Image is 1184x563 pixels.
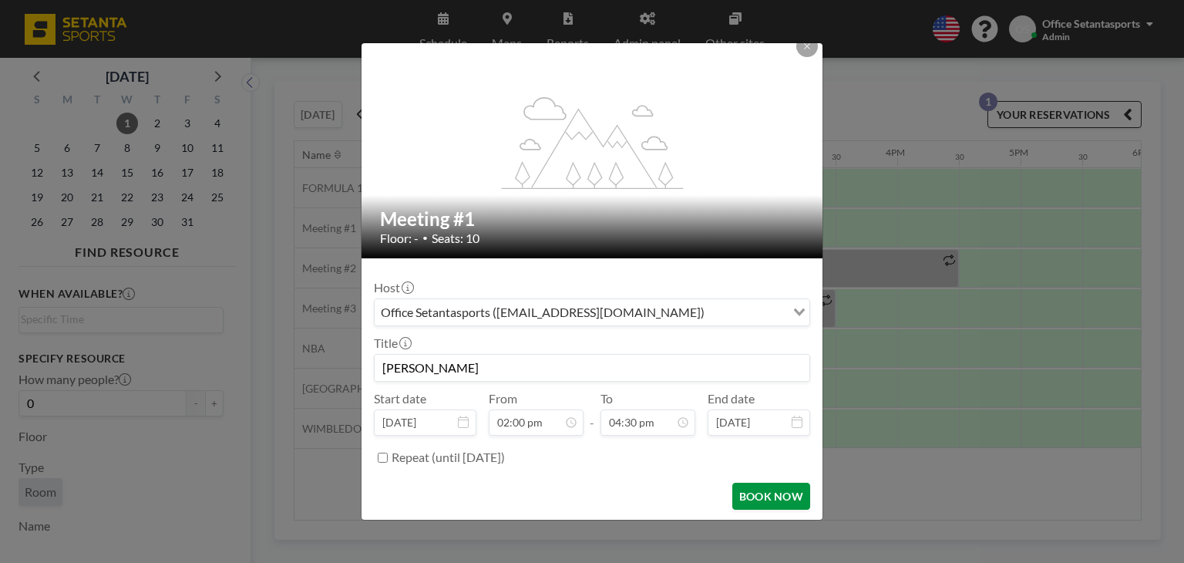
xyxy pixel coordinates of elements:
input: Search for option [709,302,784,322]
label: From [489,391,517,406]
g: flex-grow: 1.2; [502,96,684,189]
label: Host [374,280,412,295]
h2: Meeting #1 [380,207,806,231]
span: - [590,396,594,430]
label: Repeat (until [DATE]) [392,450,505,465]
label: Title [374,335,410,351]
label: End date [708,391,755,406]
span: Seats: 10 [432,231,479,246]
button: BOOK NOW [732,483,810,510]
label: Start date [374,391,426,406]
span: Office Setantasports ([EMAIL_ADDRESS][DOMAIN_NAME]) [378,302,708,322]
span: • [422,232,428,244]
input: Office's reservation [375,355,809,381]
div: Search for option [375,299,809,325]
span: Floor: - [380,231,419,246]
label: To [600,391,613,406]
